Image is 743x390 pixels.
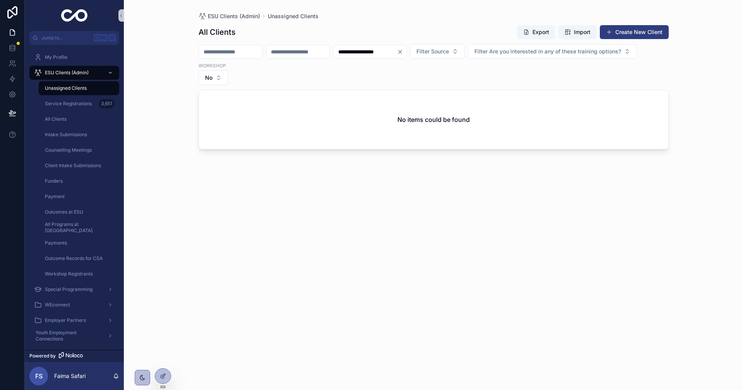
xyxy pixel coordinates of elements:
[29,353,56,359] span: Powered by
[36,330,101,342] span: Youth Employment Connections
[474,48,621,55] span: Filter Are you interested in any of these training options?
[29,31,119,45] button: Jump to...CtrlK
[45,302,70,308] span: WEconnect
[45,54,67,60] span: My Profile
[39,159,119,173] a: Client Intake Submissions
[35,371,43,381] span: FS
[199,70,228,85] button: Select Button
[45,271,93,277] span: Workshop Registrants
[517,25,555,39] button: Export
[45,193,65,200] span: Payment
[39,221,119,234] a: All Programs at [GEOGRAPHIC_DATA]
[39,174,119,188] a: Funders
[29,282,119,296] a: Special Programming
[39,251,119,265] a: Outcome Records for CSA
[199,62,226,69] label: Workshop
[45,317,86,323] span: Employer Partners
[45,209,83,215] span: Outcomes at ESU
[39,236,119,250] a: Payments
[45,147,92,153] span: Counselling Meetings
[45,101,92,107] span: Service Registrations
[199,12,260,20] a: ESU Clients (Admin)
[45,240,67,246] span: Payments
[39,205,119,219] a: Outcomes at ESU
[45,286,92,292] span: Special Programming
[99,99,115,108] div: 3,651
[205,74,212,82] span: No
[61,9,88,22] img: App logo
[25,45,124,350] div: scrollable content
[558,25,597,39] button: Import
[45,255,103,262] span: Outcome Records for CSA
[45,132,87,138] span: Intake Submissions
[208,12,260,20] span: ESU Clients (Admin)
[29,329,119,343] a: Youth Employment Connections
[45,221,111,234] span: All Programs at [GEOGRAPHIC_DATA]
[39,112,119,126] a: All Clients
[45,116,67,122] span: All Clients
[39,81,119,95] a: Unassigned Clients
[39,128,119,142] a: Intake Submissions
[39,97,119,111] a: Service Registrations3,651
[410,44,465,59] button: Select Button
[54,372,86,380] p: Faima Safari
[29,66,119,80] a: ESU Clients (Admin)
[416,48,449,55] span: Filter Source
[45,85,87,91] span: Unassigned Clients
[109,35,115,41] span: K
[41,35,91,41] span: Jump to...
[39,190,119,204] a: Payment
[29,313,119,327] a: Employer Partners
[468,44,637,59] button: Select Button
[39,267,119,281] a: Workshop Registrants
[29,298,119,312] a: WEconnect
[29,50,119,64] a: My Profile
[39,143,119,157] a: Counselling Meetings
[574,28,591,36] span: Import
[199,27,236,38] h1: All Clients
[397,115,470,124] h2: No items could be found
[45,162,101,169] span: Client Intake Submissions
[268,12,318,20] a: Unassigned Clients
[45,70,89,76] span: ESU Clients (Admin)
[45,178,63,184] span: Funders
[25,350,124,362] a: Powered by
[94,34,108,42] span: Ctrl
[600,25,669,39] button: Create New Client
[397,49,406,55] button: Clear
